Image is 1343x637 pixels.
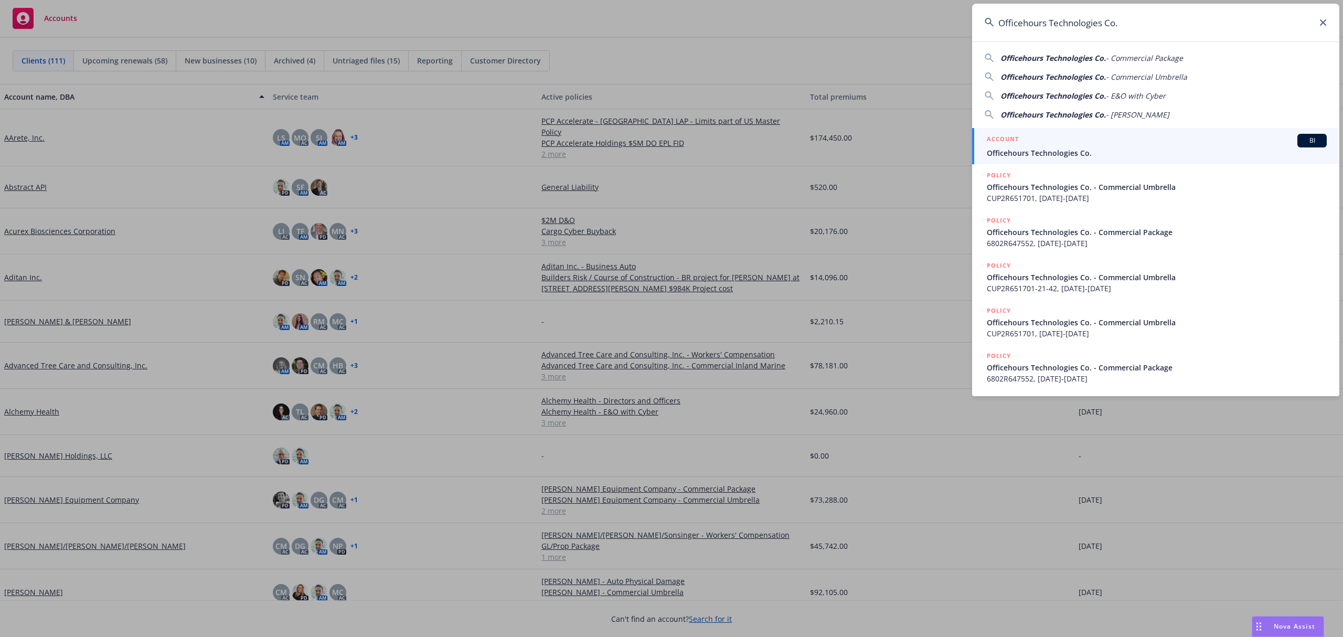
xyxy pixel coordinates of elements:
[972,128,1339,164] a: ACCOUNTBIOfficehours Technologies Co.
[987,305,1011,316] h5: POLICY
[1106,110,1169,120] span: - [PERSON_NAME]
[987,373,1327,384] span: 6802R647552, [DATE]-[DATE]
[987,134,1019,146] h5: ACCOUNT
[987,170,1011,181] h5: POLICY
[987,227,1327,238] span: Officehours Technologies Co. - Commercial Package
[987,193,1327,204] span: CUP2R651701, [DATE]-[DATE]
[987,283,1327,294] span: CUP2R651701-21-42, [DATE]-[DATE]
[972,300,1339,345] a: POLICYOfficehours Technologies Co. - Commercial UmbrellaCUP2R651701, [DATE]-[DATE]
[1000,72,1106,82] span: Officehours Technologies Co.
[1302,136,1323,145] span: BI
[987,351,1011,361] h5: POLICY
[987,147,1327,158] span: Officehours Technologies Co.
[1252,616,1324,637] button: Nova Assist
[1252,617,1265,636] div: Drag to move
[987,182,1327,193] span: Officehours Technologies Co. - Commercial Umbrella
[987,317,1327,328] span: Officehours Technologies Co. - Commercial Umbrella
[987,328,1327,339] span: CUP2R651701, [DATE]-[DATE]
[987,238,1327,249] span: 6802R647552, [DATE]-[DATE]
[972,345,1339,390] a: POLICYOfficehours Technologies Co. - Commercial Package6802R647552, [DATE]-[DATE]
[1000,53,1106,63] span: Officehours Technologies Co.
[987,362,1327,373] span: Officehours Technologies Co. - Commercial Package
[1106,53,1183,63] span: - Commercial Package
[987,272,1327,283] span: Officehours Technologies Co. - Commercial Umbrella
[1000,110,1106,120] span: Officehours Technologies Co.
[972,164,1339,209] a: POLICYOfficehours Technologies Co. - Commercial UmbrellaCUP2R651701, [DATE]-[DATE]
[972,209,1339,254] a: POLICYOfficehours Technologies Co. - Commercial Package6802R647552, [DATE]-[DATE]
[1274,622,1315,631] span: Nova Assist
[1106,72,1187,82] span: - Commercial Umbrella
[972,4,1339,41] input: Search...
[987,260,1011,271] h5: POLICY
[972,254,1339,300] a: POLICYOfficehours Technologies Co. - Commercial UmbrellaCUP2R651701-21-42, [DATE]-[DATE]
[1106,91,1166,101] span: - E&O with Cyber
[1000,91,1106,101] span: Officehours Technologies Co.
[987,215,1011,226] h5: POLICY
